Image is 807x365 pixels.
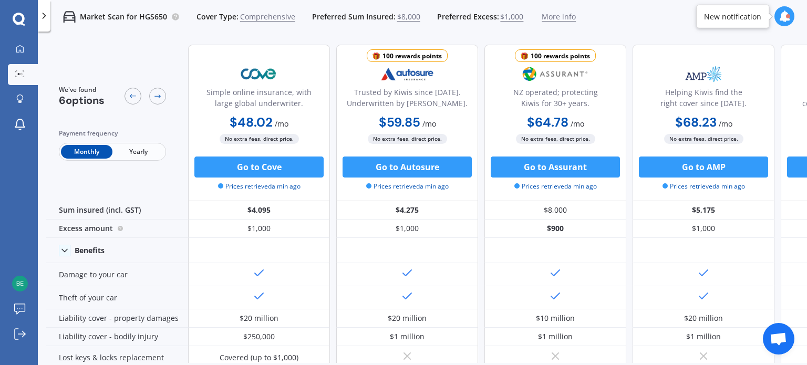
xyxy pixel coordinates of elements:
[388,313,427,324] div: $20 million
[336,201,478,220] div: $4,275
[368,134,447,144] span: No extra fees, direct price.
[336,220,478,238] div: $1,000
[684,313,723,324] div: $20 million
[397,12,420,22] span: $8,000
[686,331,721,342] div: $1 million
[542,12,576,22] span: More info
[63,11,76,23] img: car.f15378c7a67c060ca3f3.svg
[571,119,584,129] span: / mo
[46,220,188,238] div: Excess amount
[46,286,188,309] div: Theft of your car
[224,61,294,87] img: Cove.webp
[390,331,425,342] div: $1 million
[538,331,573,342] div: $1 million
[379,114,420,130] b: $59.85
[343,157,472,178] button: Go to Autosure
[521,61,590,87] img: Assurant.png
[59,128,166,139] div: Payment frequency
[514,182,597,191] span: Prices retrieved a min ago
[240,313,278,324] div: $20 million
[196,12,239,22] span: Cover Type:
[220,352,298,363] div: Covered (up to $1,000)
[531,51,590,61] div: 100 rewards points
[366,182,449,191] span: Prices retrieved a min ago
[188,201,330,220] div: $4,095
[59,93,105,107] span: 6 options
[633,220,774,238] div: $1,000
[422,119,436,129] span: / mo
[220,134,299,144] span: No extra fees, direct price.
[46,201,188,220] div: Sum insured (incl. GST)
[484,201,626,220] div: $8,000
[536,313,575,324] div: $10 million
[112,145,164,159] span: Yearly
[345,87,469,113] div: Trusted by Kiwis since [DATE]. Underwritten by [PERSON_NAME].
[312,12,396,22] span: Preferred Sum Insured:
[188,220,330,238] div: $1,000
[500,12,523,22] span: $1,000
[75,246,105,255] div: Benefits
[437,12,499,22] span: Preferred Excess:
[46,263,188,286] div: Damage to your car
[704,11,761,22] div: New notification
[516,134,595,144] span: No extra fees, direct price.
[61,145,112,159] span: Monthly
[80,12,167,22] p: Market Scan for HGS650
[275,119,288,129] span: / mo
[230,114,273,130] b: $48.02
[46,309,188,328] div: Liability cover - property damages
[12,276,28,291] img: 41b93ca608ab9264e1dd13c0e0246dd9
[664,134,743,144] span: No extra fees, direct price.
[521,53,528,60] img: points
[197,87,321,113] div: Simple online insurance, with large global underwriter.
[240,12,295,22] span: Comprehensive
[675,114,717,130] b: $68.23
[46,328,188,346] div: Liability cover - bodily injury
[218,182,301,191] span: Prices retrieved a min ago
[373,53,380,60] img: points
[491,157,620,178] button: Go to Assurant
[763,323,794,354] a: Open chat
[633,201,774,220] div: $5,175
[663,182,745,191] span: Prices retrieved a min ago
[484,220,626,238] div: $900
[527,114,568,130] b: $64.78
[194,157,324,178] button: Go to Cove
[382,51,442,61] div: 100 rewards points
[243,331,275,342] div: $250,000
[639,157,768,178] button: Go to AMP
[642,87,765,113] div: Helping Kiwis find the right cover since [DATE].
[669,61,738,87] img: AMP.webp
[59,85,105,95] span: We've found
[373,61,442,87] img: Autosure.webp
[719,119,732,129] span: / mo
[493,87,617,113] div: NZ operated; protecting Kiwis for 30+ years.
